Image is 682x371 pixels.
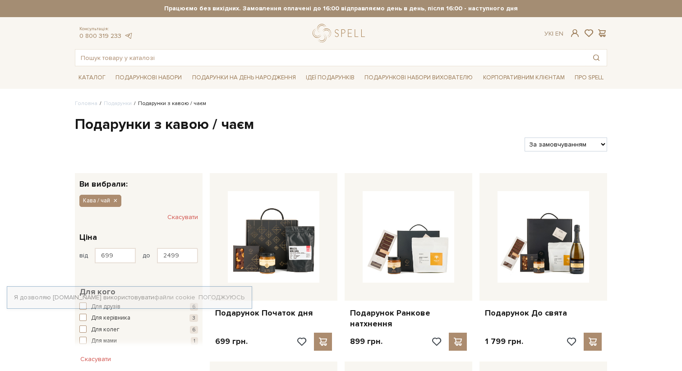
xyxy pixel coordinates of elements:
[189,314,198,322] span: 3
[485,308,602,318] a: Подарунок До свята
[79,337,198,346] button: Для мами 1
[75,352,116,366] button: Скасувати
[75,50,586,66] input: Пошук товару у каталозі
[79,314,198,323] button: Для керівника 3
[157,248,198,263] input: Ціна
[112,71,185,85] a: Подарункові набори
[313,24,369,42] a: logo
[132,100,206,108] li: Подарунки з кавою / чаєм
[479,70,568,85] a: Корпоративним клієнтам
[143,252,150,260] span: до
[79,32,121,40] a: 0 800 319 233
[79,325,198,334] button: Для колег 6
[91,325,120,334] span: Для колег
[91,337,117,346] span: Для мами
[190,303,198,311] span: 6
[586,50,607,66] button: Пошук товару у каталозі
[154,293,195,301] a: файли cookie
[555,30,563,37] a: En
[167,210,198,224] button: Скасувати
[79,252,88,260] span: від
[104,100,132,107] a: Подарунки
[75,100,97,107] a: Головна
[190,326,198,334] span: 6
[79,286,115,298] span: Для кого
[75,71,109,85] a: Каталог
[7,293,252,302] div: Я дозволяю [DOMAIN_NAME] використовувати
[350,336,382,347] p: 899 грн.
[83,197,110,205] span: Кава / чай
[191,337,198,345] span: 1
[75,173,203,188] div: Ви вибрали:
[571,71,607,85] a: Про Spell
[79,231,97,243] span: Ціна
[361,70,476,85] a: Подарункові набори вихователю
[189,71,300,85] a: Подарунки на День народження
[75,5,607,13] strong: Працюємо без вихідних. Замовлення оплачені до 16:00 відправляємо день в день, після 16:00 - насту...
[350,308,467,329] a: Подарунок Ранкове натхнення
[302,71,358,85] a: Ідеї подарунків
[544,30,563,38] div: Ук
[198,293,244,302] a: Погоджуюсь
[485,336,523,347] p: 1 799 грн.
[79,26,133,32] span: Консультація:
[79,195,121,206] button: Кава / чай
[215,308,332,318] a: Подарунок Початок дня
[552,30,553,37] span: |
[91,314,130,323] span: Для керівника
[95,248,136,263] input: Ціна
[215,336,248,347] p: 699 грн.
[124,32,133,40] a: telegram
[75,115,607,134] h1: Подарунки з кавою / чаєм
